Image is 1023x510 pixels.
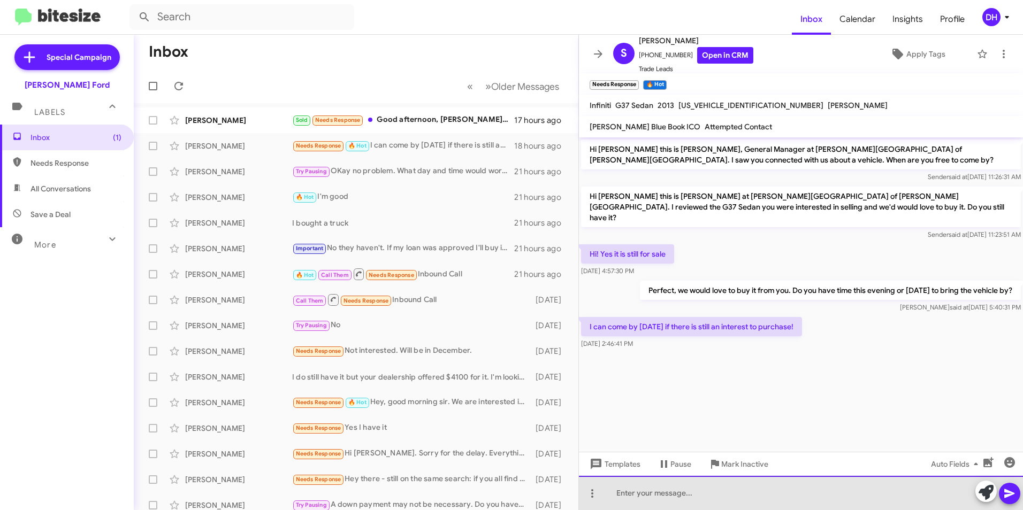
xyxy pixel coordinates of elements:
[296,424,341,431] span: Needs Response
[828,101,888,110] span: [PERSON_NAME]
[639,64,753,74] span: Trade Leads
[467,80,473,93] span: «
[491,81,559,92] span: Older Messages
[34,107,65,117] span: Labels
[185,141,292,151] div: [PERSON_NAME]
[514,269,570,280] div: 21 hours ago
[928,173,1021,181] span: Sender [DATE] 11:26:31 AM
[47,52,111,63] span: Special Campaign
[884,4,932,35] a: Insights
[296,168,327,175] span: Try Pausing
[185,346,292,357] div: [PERSON_NAME]
[932,4,973,35] a: Profile
[461,75,566,97] nav: Page navigation example
[831,4,884,35] span: Calendar
[321,272,349,279] span: Call Them
[643,80,666,90] small: 🔥 Hot
[615,101,653,110] span: G37 Sedan
[531,449,570,459] div: [DATE]
[292,165,514,177] div: OKay no problem. What day and time would work best for you?
[581,140,1021,169] p: Hi [PERSON_NAME] this is [PERSON_NAME], General Manager at [PERSON_NAME][GEOGRAPHIC_DATA] of [PER...
[185,397,292,408] div: [PERSON_NAME]
[670,454,691,474] span: Pause
[639,34,753,47] span: [PERSON_NAME]
[949,230,967,238] span: said at
[296,501,327,508] span: Try Pausing
[185,423,292,434] div: [PERSON_NAME]
[292,267,514,281] div: Inbound Call
[514,115,570,126] div: 17 hours ago
[34,240,56,250] span: More
[292,396,531,408] div: Hey, good morning sir. We are interested in selling it. the issue is getting it to you. We work i...
[581,317,802,336] p: I can come by [DATE] if there is still an interest to purchase!
[700,454,777,474] button: Mark Inactive
[185,115,292,126] div: [PERSON_NAME]
[292,242,514,254] div: No they haven't. If my loan was approved I'll buy it [DATE]. Was the financing approved?
[129,4,354,30] input: Search
[185,166,292,177] div: [PERSON_NAME]
[639,47,753,64] span: [PHONE_NUMBER]
[922,454,991,474] button: Auto Fields
[705,122,772,132] span: Attempted Contact
[185,192,292,203] div: [PERSON_NAME]
[369,272,414,279] span: Needs Response
[185,243,292,254] div: [PERSON_NAME]
[514,141,570,151] div: 18 hours ago
[296,142,341,149] span: Needs Response
[587,454,640,474] span: Templates
[973,8,1011,26] button: DH
[292,319,531,331] div: No
[531,295,570,305] div: [DATE]
[292,473,531,485] div: Hey there - still on the same search: if you all find a 2024+ bronco sport with AWD, power seatin...
[514,243,570,254] div: 21 hours ago
[581,339,633,347] span: [DATE] 2:46:41 PM
[292,422,531,434] div: Yes I have it
[697,47,753,64] a: Open in CRM
[590,80,639,90] small: Needs Response
[30,158,121,168] span: Needs Response
[581,244,674,264] p: Hi! Yes it is still for sale
[514,192,570,203] div: 21 hours ago
[296,322,327,329] span: Try Pausing
[649,454,700,474] button: Pause
[479,75,566,97] button: Next
[296,476,341,483] span: Needs Response
[292,372,531,382] div: I do still have it but your dealership offered $4100 for it. I'm looking for more
[30,209,71,220] span: Save a Deal
[30,183,91,194] span: All Conversations
[581,267,634,275] span: [DATE] 4:57:30 PM
[590,122,700,132] span: [PERSON_NAME] Blue Book ICO
[982,8,1001,26] div: DH
[531,423,570,434] div: [DATE]
[185,295,292,305] div: [PERSON_NAME]
[931,454,982,474] span: Auto Fields
[461,75,479,97] button: Previous
[185,372,292,382] div: [PERSON_NAME]
[581,187,1021,227] p: Hi [PERSON_NAME] this is [PERSON_NAME] at [PERSON_NAME][GEOGRAPHIC_DATA] of [PERSON_NAME][GEOGRAP...
[30,132,121,143] span: Inbox
[863,44,972,64] button: Apply Tags
[590,101,611,110] span: Infiniti
[14,44,120,70] a: Special Campaign
[292,447,531,460] div: Hi [PERSON_NAME]. Sorry for the delay. Everything went great. [PERSON_NAME] was very helpful. I d...
[296,399,341,406] span: Needs Response
[485,80,491,93] span: »
[621,45,627,62] span: S
[296,245,324,252] span: Important
[900,303,1021,311] span: [PERSON_NAME] [DATE] 5:40:31 PM
[296,297,324,304] span: Call Them
[348,399,367,406] span: 🔥 Hot
[640,281,1021,300] p: Perfect, we would love to buy it from you. Do you have time this evening or [DATE] to bring the v...
[343,297,389,304] span: Needs Response
[928,230,1021,238] span: Sender [DATE] 11:23:51 AM
[531,474,570,485] div: [DATE]
[792,4,831,35] a: Inbox
[185,449,292,459] div: [PERSON_NAME]
[185,269,292,280] div: [PERSON_NAME]
[113,132,121,143] span: (1)
[296,347,341,354] span: Needs Response
[296,450,341,457] span: Needs Response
